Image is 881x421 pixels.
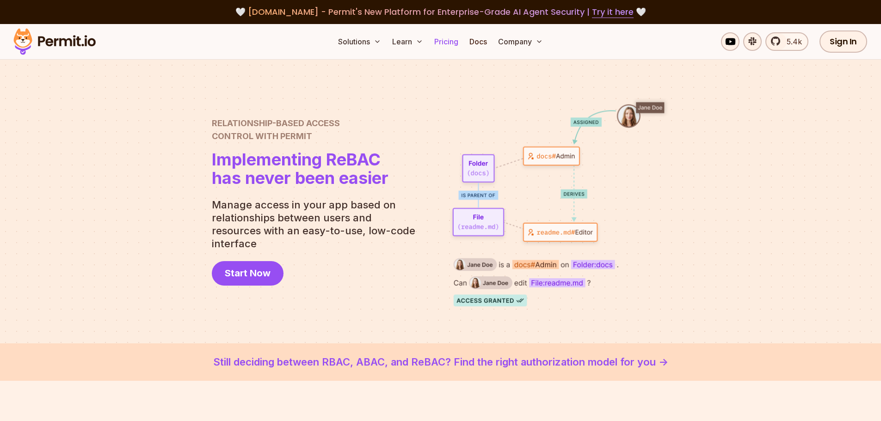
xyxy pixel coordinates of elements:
[765,32,808,51] a: 5.4k
[212,198,423,250] p: Manage access in your app based on relationships between users and resources with an easy-to-use,...
[592,6,634,18] a: Try it here
[212,150,388,187] h1: has never been easier
[212,150,388,169] span: Implementing ReBAC
[225,267,271,280] span: Start Now
[212,117,388,143] h2: Control with Permit
[781,36,802,47] span: 5.4k
[388,32,427,51] button: Learn
[212,117,388,130] span: Relationship-Based Access
[334,32,385,51] button: Solutions
[9,26,100,57] img: Permit logo
[466,32,491,51] a: Docs
[22,6,859,18] div: 🤍 🤍
[22,354,859,370] a: Still deciding between RBAC, ABAC, and ReBAC? Find the right authorization model for you ->
[431,32,462,51] a: Pricing
[819,31,867,53] a: Sign In
[212,261,283,286] a: Start Now
[248,6,634,18] span: [DOMAIN_NAME] - Permit's New Platform for Enterprise-Grade AI Agent Security |
[494,32,547,51] button: Company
